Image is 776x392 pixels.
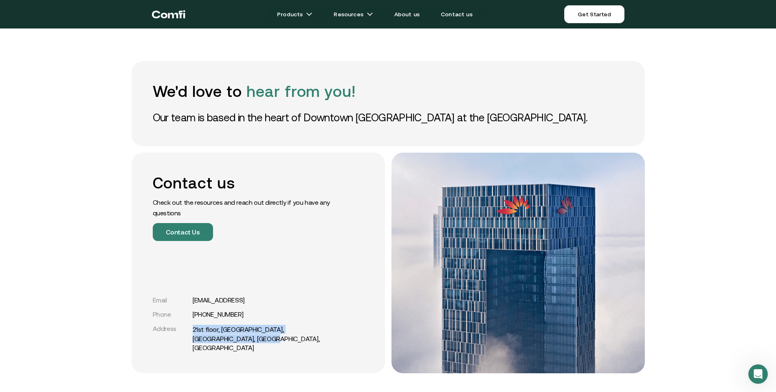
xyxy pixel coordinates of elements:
a: 21st floor, [GEOGRAPHIC_DATA], [GEOGRAPHIC_DATA], [GEOGRAPHIC_DATA], [GEOGRAPHIC_DATA] [193,325,336,352]
a: Productsarrow icons [267,6,322,22]
p: Our team is based in the heart of Downtown [GEOGRAPHIC_DATA] at the [GEOGRAPHIC_DATA]. [153,110,624,125]
a: Resourcesarrow icons [324,6,383,22]
a: Get Started [564,5,624,23]
a: [EMAIL_ADDRESS] [193,296,245,304]
button: Contact Us [153,223,213,241]
div: Address [153,325,189,333]
img: arrow icons [367,11,373,18]
div: Email [153,296,189,304]
h1: We'd love to [153,82,624,101]
p: Check out the resources and reach out directly if you have any questions [153,197,336,218]
a: About us [385,6,429,22]
iframe: Intercom live chat [748,364,768,384]
div: Phone [153,311,189,318]
span: hear from you! [246,83,356,100]
a: Contact us [431,6,482,22]
img: arrow icons [306,11,312,18]
h2: Contact us [153,174,336,192]
img: office [391,153,645,373]
a: [PHONE_NUMBER] [193,311,244,318]
a: Return to the top of the Comfi home page [152,2,185,26]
